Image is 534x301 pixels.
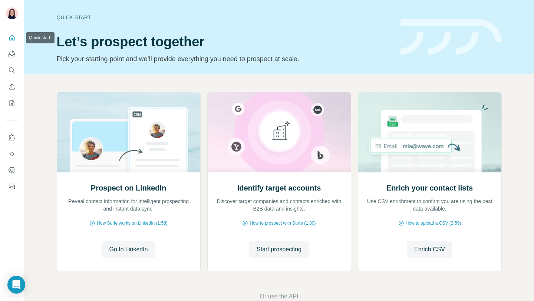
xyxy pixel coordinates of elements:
[102,241,155,258] button: Go to LinkedIn
[400,19,502,55] img: banner
[260,292,298,301] button: Or use the API
[6,180,18,193] button: Feedback
[414,245,445,254] span: Enrich CSV
[249,241,309,258] button: Start prospecting
[6,7,18,19] img: Avatar
[6,80,18,93] button: Enrich CSV
[57,54,392,64] p: Pick your starting point and we’ll provide everything you need to prospect at scale.
[65,198,193,212] p: Reveal contact information for intelligent prospecting and instant data sync.
[6,64,18,77] button: Search
[6,131,18,144] button: Use Surfe on LinkedIn
[250,220,316,226] span: How to prospect with Surfe (1:30)
[97,220,168,226] span: How Surfe works on LinkedIn (1:58)
[8,50,16,58] img: Agents
[207,92,351,172] img: Identify target accounts
[57,14,392,21] div: Quick start
[91,183,166,193] h2: Prospect on LinkedIn
[407,241,452,258] button: Enrich CSV
[257,245,301,254] span: Start prospecting
[57,92,201,172] img: Prospect on LinkedIn
[57,34,392,49] h1: Let’s prospect together
[366,198,494,212] p: Use CSV enrichment to confirm you are using the best data available.
[6,31,18,44] button: Quick start
[109,245,148,254] span: Go to LinkedIn
[7,276,25,294] div: Open Intercom Messenger
[406,220,461,226] span: How to upload a CSV (2:59)
[6,147,18,161] button: Use Surfe API
[386,183,473,193] h2: Enrich your contact lists
[215,198,343,212] p: Discover target companies and contacts enriched with B2B data and insights.
[6,163,18,177] button: Dashboard
[358,92,502,172] img: Enrich your contact lists
[237,183,321,193] h2: Identify target accounts
[6,47,18,61] button: Agents Inbox
[6,96,18,110] button: My lists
